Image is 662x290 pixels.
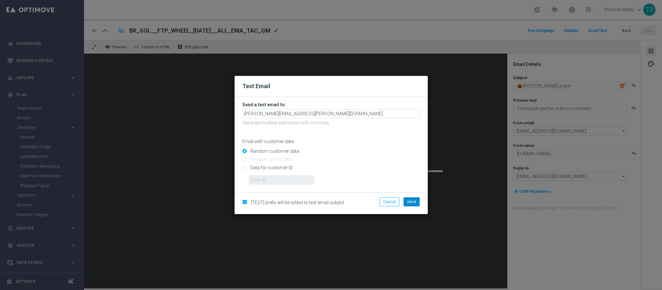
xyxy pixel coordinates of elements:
span: Send [407,200,416,204]
h3: Send a test email to: [242,102,420,108]
span: [TEST] prefix will be added to test email subject [251,200,344,205]
input: Enter ID [249,175,314,184]
button: Send [404,197,420,206]
p: Separate multiple addresses with commas [242,120,420,126]
label: Random customer data [249,148,299,154]
h2: Test Email [242,82,420,90]
p: Email with customer data [242,139,420,144]
button: Cancel [380,197,399,206]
